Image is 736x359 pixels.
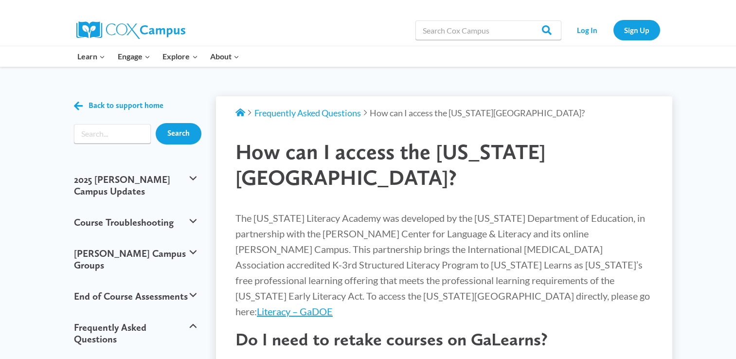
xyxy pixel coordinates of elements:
[370,108,585,118] span: How can I access the [US_STATE][GEOGRAPHIC_DATA]?
[74,124,151,144] input: Search input
[69,281,202,312] button: End of Course Assessments
[69,312,202,355] button: Frequently Asked Questions
[235,108,245,118] a: Support Home
[566,20,609,40] a: Log In
[118,50,150,63] span: Engage
[257,305,333,317] a: Literacy – GaDOE
[254,108,361,118] a: Frequently Asked Questions
[613,20,660,40] a: Sign Up
[69,238,202,281] button: [PERSON_NAME] Campus Groups
[89,101,163,110] span: Back to support home
[77,50,105,63] span: Learn
[76,21,185,39] img: Cox Campus
[74,124,151,144] form: Search form
[69,207,202,238] button: Course Troubleshooting
[235,139,546,190] span: How can I access the [US_STATE][GEOGRAPHIC_DATA]?
[415,20,561,40] input: Search Cox Campus
[74,99,163,113] a: Back to support home
[235,210,653,319] p: The [US_STATE] Literacy Academy was developed by the [US_STATE] Department of Education, in partn...
[162,50,197,63] span: Explore
[156,123,201,144] input: Search
[72,46,246,67] nav: Primary Navigation
[566,20,660,40] nav: Secondary Navigation
[210,50,239,63] span: About
[235,329,653,350] h2: Do I need to retake courses on GaLearns?
[69,164,202,207] button: 2025 [PERSON_NAME] Campus Updates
